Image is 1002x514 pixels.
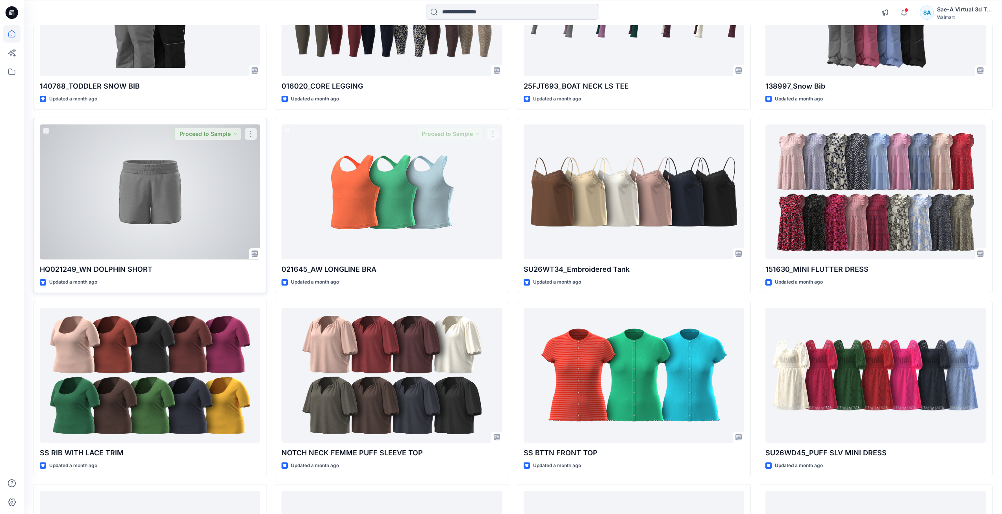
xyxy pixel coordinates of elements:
[40,264,260,275] p: HQ021249_WN DOLPHIN SHORT
[524,447,744,458] p: SS BTTN FRONT TOP
[291,462,339,470] p: Updated a month ago
[765,81,986,92] p: 138997_Snow Bib
[49,95,97,103] p: Updated a month ago
[937,5,992,14] div: Sae-A Virtual 3d Team
[49,462,97,470] p: Updated a month ago
[282,81,502,92] p: 016020_CORE LEGGING
[533,278,581,286] p: Updated a month ago
[533,462,581,470] p: Updated a month ago
[765,308,986,443] a: SU26WD45_PUFF SLV MINI DRESS
[524,81,744,92] p: 25FJT693_BOAT NECK LS TEE
[40,308,260,443] a: SS RIB WITH LACE TRIM
[40,124,260,260] a: HQ021249_WN DOLPHIN SHORT
[282,124,502,260] a: 021645_AW LONGLINE BRA
[775,462,823,470] p: Updated a month ago
[282,308,502,443] a: NOTCH NECK FEMME PUFF SLEEVE TOP
[920,6,934,20] div: SA
[282,264,502,275] p: 021645_AW LONGLINE BRA
[49,278,97,286] p: Updated a month ago
[533,95,581,103] p: Updated a month ago
[40,81,260,92] p: 140768_TODDLER SNOW BIB
[291,95,339,103] p: Updated a month ago
[40,447,260,458] p: SS RIB WITH LACE TRIM
[775,278,823,286] p: Updated a month ago
[524,124,744,260] a: SU26WT34_Embroidered Tank
[937,14,992,20] div: Walmart
[291,278,339,286] p: Updated a month ago
[524,308,744,443] a: SS BTTN FRONT TOP
[524,264,744,275] p: SU26WT34_Embroidered Tank
[282,447,502,458] p: NOTCH NECK FEMME PUFF SLEEVE TOP
[775,95,823,103] p: Updated a month ago
[765,447,986,458] p: SU26WD45_PUFF SLV MINI DRESS
[765,124,986,260] a: 151630_MINI FLUTTER DRESS
[765,264,986,275] p: 151630_MINI FLUTTER DRESS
